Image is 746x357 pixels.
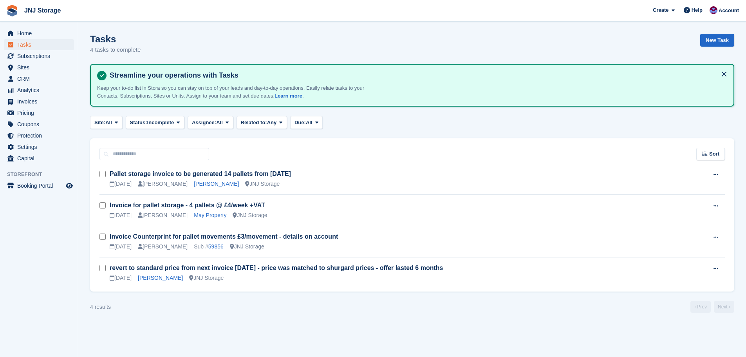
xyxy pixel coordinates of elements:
div: [PERSON_NAME] [138,243,188,251]
span: Tasks [17,39,64,50]
span: All [306,119,312,127]
span: All [216,119,223,127]
a: 59856 [208,243,224,250]
span: Create [653,6,668,14]
span: Invoices [17,96,64,107]
span: Storefront [7,170,78,178]
span: Booking Portal [17,180,64,191]
span: Account [719,7,739,14]
a: menu [4,130,74,141]
span: Assignee: [192,119,216,127]
a: menu [4,96,74,107]
button: Due: All [290,116,323,129]
a: menu [4,51,74,62]
a: menu [4,28,74,39]
div: 4 results [90,303,111,311]
span: Coupons [17,119,64,130]
a: Learn more [275,93,302,99]
p: 4 tasks to complete [90,45,141,54]
a: Invoice Counterprint for pallet movements £3/movement - details on account [110,233,338,240]
div: [PERSON_NAME] [138,211,188,219]
div: [DATE] [110,211,132,219]
span: Due: [294,119,306,127]
div: JNJ Storage [245,180,280,188]
a: Invoice for pallet storage - 4 pallets @ £4/week +VAT [110,202,265,208]
span: Help [692,6,703,14]
span: Related to: [241,119,267,127]
span: Protection [17,130,64,141]
nav: Page [689,301,736,313]
a: [PERSON_NAME] [194,181,239,187]
span: Sort [709,150,719,158]
h1: Tasks [90,34,141,44]
span: Subscriptions [17,51,64,62]
a: JNJ Storage [21,4,64,17]
div: [DATE] [110,180,132,188]
span: Site: [94,119,105,127]
a: menu [4,119,74,130]
a: May Property [194,212,226,218]
a: Pallet storage invoice to be generated 14 pallets from [DATE] [110,170,291,177]
span: Home [17,28,64,39]
a: menu [4,180,74,191]
a: menu [4,73,74,84]
span: Incomplete [147,119,174,127]
a: Next [714,301,734,313]
span: Settings [17,141,64,152]
button: Related to: Any [237,116,287,129]
div: JNJ Storage [230,243,264,251]
a: revert to standard price from next invoice [DATE] - price was matched to shurgard prices - offer ... [110,265,443,271]
button: Status: Incomplete [126,116,184,129]
span: Analytics [17,85,64,96]
img: stora-icon-8386f47178a22dfd0bd8f6a31ec36ba5ce8667c1dd55bd0f319d3a0aa187defe.svg [6,5,18,16]
button: Site: All [90,116,123,129]
div: JNJ Storage [233,211,267,219]
img: Jonathan Scrase [710,6,717,14]
span: CRM [17,73,64,84]
a: menu [4,39,74,50]
div: [DATE] [110,243,132,251]
div: [DATE] [110,274,132,282]
a: menu [4,62,74,73]
span: All [105,119,112,127]
a: menu [4,141,74,152]
span: Any [267,119,277,127]
div: [PERSON_NAME] [138,180,188,188]
a: menu [4,107,74,118]
a: Preview store [65,181,74,190]
span: Sites [17,62,64,73]
span: Status: [130,119,147,127]
a: [PERSON_NAME] [138,275,183,281]
span: Pricing [17,107,64,118]
span: Capital [17,153,64,164]
p: Keep your to-do list in Stora so you can stay on top of your leads and day-to-day operations. Eas... [97,84,371,100]
a: New Task [700,34,734,47]
a: Previous [690,301,711,313]
h4: Streamline your operations with Tasks [107,71,727,80]
button: Assignee: All [188,116,233,129]
div: Sub # [194,243,224,251]
div: JNJ Storage [189,274,224,282]
a: menu [4,85,74,96]
a: menu [4,153,74,164]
